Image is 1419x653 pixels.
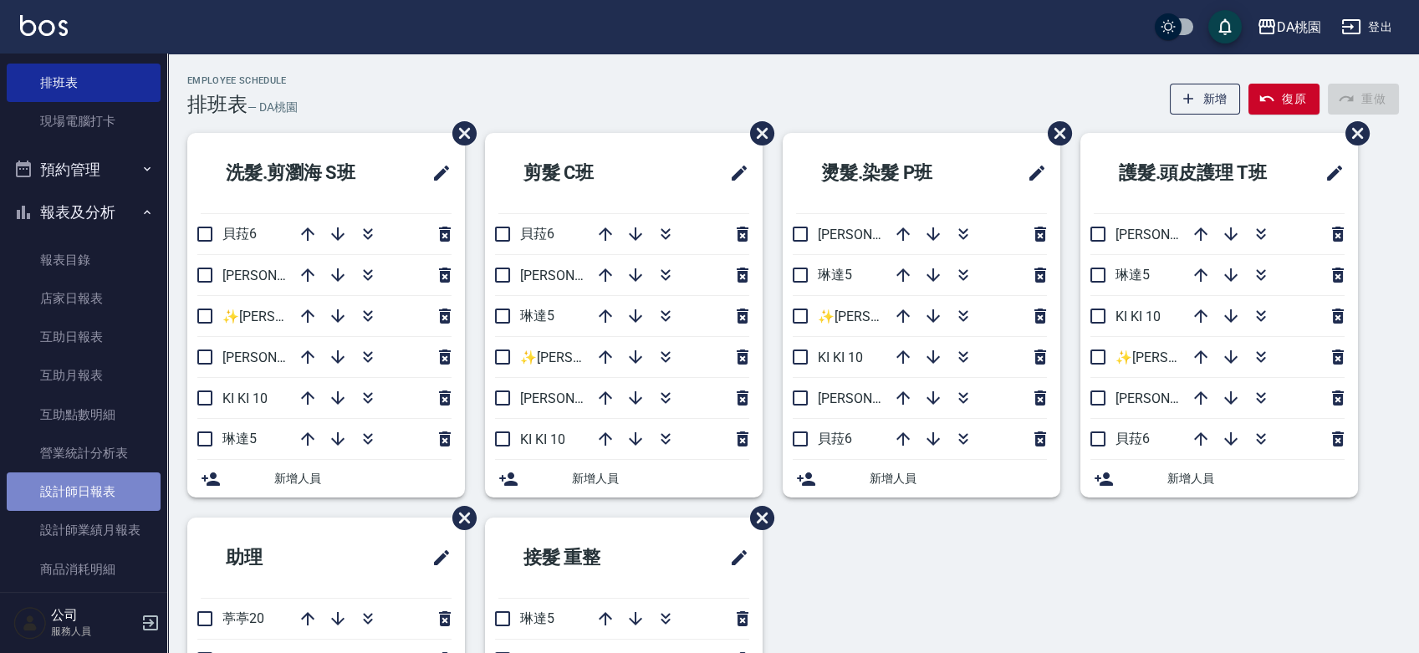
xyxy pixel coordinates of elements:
[1094,143,1303,203] h2: 護髮.頭皮護理 T班
[1277,17,1321,38] div: DA桃園
[1248,84,1319,115] button: 復原
[222,309,475,324] span: ✨[PERSON_NAME][PERSON_NAME] ✨16
[485,460,763,497] div: 新增人員
[520,226,554,242] span: 貝菈6
[51,624,136,639] p: 服務人員
[1250,10,1328,44] button: DA桃園
[520,610,554,626] span: 琳達5
[201,143,401,203] h2: 洗髮.剪瀏海 S班
[222,610,264,626] span: 葶葶20
[520,349,773,365] span: ✨[PERSON_NAME][PERSON_NAME] ✨16
[51,607,136,624] h5: 公司
[440,493,479,543] span: 刪除班表
[1035,109,1074,158] span: 刪除班表
[870,470,1047,487] span: 新增人員
[1080,460,1358,497] div: 新增人員
[7,434,161,472] a: 營業統計分析表
[7,102,161,140] a: 現場電腦打卡
[7,241,161,279] a: 報表目錄
[520,268,628,283] span: [PERSON_NAME]3
[421,153,452,193] span: 修改班表的標題
[1115,267,1150,283] span: 琳達5
[222,390,268,406] span: KI KI 10
[1335,12,1399,43] button: 登出
[222,349,330,365] span: [PERSON_NAME]3
[738,493,777,543] span: 刪除班表
[7,472,161,511] a: 設計師日報表
[520,308,554,324] span: 琳達5
[7,395,161,434] a: 互助點數明細
[1170,84,1241,115] button: 新增
[7,148,161,191] button: 預約管理
[7,550,161,589] a: 商品消耗明細
[7,511,161,549] a: 設計師業績月報表
[1017,153,1047,193] span: 修改班表的標題
[520,390,628,406] span: [PERSON_NAME]8
[818,309,1070,324] span: ✨[PERSON_NAME][PERSON_NAME] ✨16
[7,191,161,234] button: 報表及分析
[1167,470,1345,487] span: 新增人員
[738,109,777,158] span: 刪除班表
[187,75,298,86] h2: Employee Schedule
[818,431,852,446] span: 貝菈6
[7,318,161,356] a: 互助日報表
[572,470,749,487] span: 新增人員
[7,64,161,102] a: 排班表
[7,279,161,318] a: 店家日報表
[222,431,257,446] span: 琳達5
[498,143,669,203] h2: 剪髮 C班
[818,267,852,283] span: 琳達5
[1208,10,1242,43] button: save
[783,460,1060,497] div: 新增人員
[520,431,565,447] span: KI KI 10
[187,460,465,497] div: 新增人員
[1115,390,1223,406] span: [PERSON_NAME]8
[421,538,452,578] span: 修改班表的標題
[498,528,672,588] h2: 接髮 重整
[1115,431,1150,446] span: 貝菈6
[201,528,355,588] h2: 助理
[796,143,988,203] h2: 燙髮.染髮 P班
[1333,109,1372,158] span: 刪除班表
[13,606,47,640] img: Person
[1115,349,1368,365] span: ✨[PERSON_NAME][PERSON_NAME] ✨16
[719,538,749,578] span: 修改班表的標題
[7,356,161,395] a: 互助月報表
[274,470,452,487] span: 新增人員
[222,268,330,283] span: [PERSON_NAME]8
[1115,227,1223,242] span: [PERSON_NAME]3
[187,93,248,116] h3: 排班表
[1115,309,1161,324] span: KI KI 10
[818,227,926,242] span: [PERSON_NAME]8
[719,153,749,193] span: 修改班表的標題
[20,15,68,36] img: Logo
[1314,153,1345,193] span: 修改班表的標題
[7,589,161,627] a: 商品庫存表
[818,349,863,365] span: KI KI 10
[222,226,257,242] span: 貝菈6
[818,390,926,406] span: [PERSON_NAME]3
[440,109,479,158] span: 刪除班表
[248,99,298,116] h6: — DA桃園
